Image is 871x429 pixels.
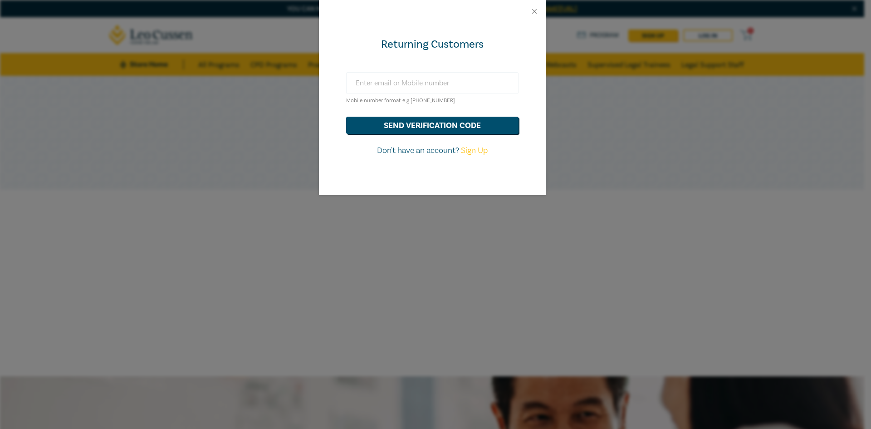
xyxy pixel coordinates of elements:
[530,7,538,15] button: Close
[346,37,519,52] div: Returning Customers
[346,97,455,104] small: Mobile number format e.g [PHONE_NUMBER]
[346,145,519,157] p: Don't have an account?
[461,145,488,156] a: Sign Up
[346,117,519,134] button: send verification code
[346,72,519,94] input: Enter email or Mobile number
